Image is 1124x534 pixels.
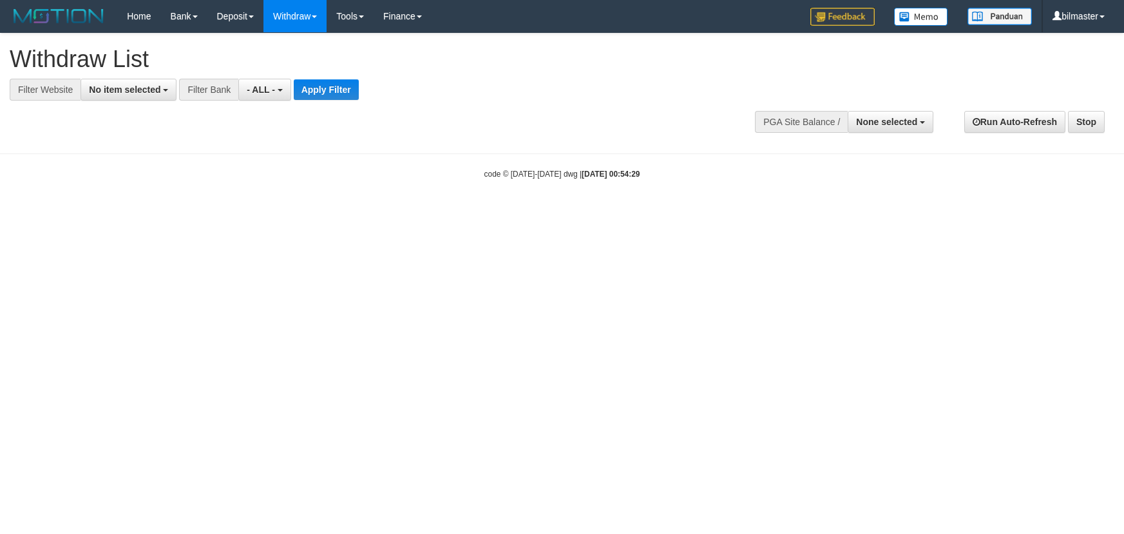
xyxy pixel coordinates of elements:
button: No item selected [81,79,176,101]
a: Run Auto-Refresh [964,111,1065,133]
img: panduan.png [967,8,1032,25]
span: No item selected [89,84,160,95]
strong: [DATE] 00:54:29 [582,170,640,179]
button: Apply Filter [294,79,359,100]
h1: Withdraw List [10,46,736,72]
span: None selected [856,117,917,127]
div: Filter Website [10,79,81,101]
button: - ALL - [238,79,291,101]
a: Stop [1068,111,1105,133]
span: - ALL - [247,84,275,95]
small: code © [DATE]-[DATE] dwg | [484,170,640,179]
img: Feedback.jpg [810,8,875,26]
div: Filter Bank [179,79,238,101]
img: MOTION_logo.png [10,6,108,26]
img: Button%20Memo.svg [894,8,948,26]
button: None selected [848,111,933,133]
div: PGA Site Balance / [755,111,848,133]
